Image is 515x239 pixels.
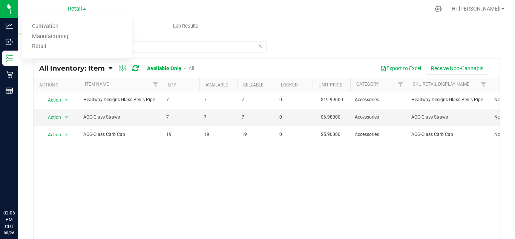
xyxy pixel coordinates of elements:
[166,114,195,121] span: 7
[355,96,402,103] span: Accessories
[22,177,31,187] iframe: Resource center unread badge
[22,22,132,32] a: Cultivation
[411,96,485,103] span: Headway Designs-Glass Penis Pipe
[356,82,379,87] a: Category
[41,130,61,140] span: Action
[394,78,407,91] a: Filter
[41,112,61,123] span: Action
[411,114,485,121] span: AOG-Glass Straws
[62,95,71,105] span: select
[452,6,501,12] span: Hi, [PERSON_NAME]!
[163,23,208,29] span: Lab Results
[62,130,71,140] span: select
[204,96,233,103] span: 7
[39,64,109,72] a: All Inventory: Item
[413,82,469,87] a: SKU Retail Display Name
[355,114,402,121] span: Accessories
[317,112,344,123] span: $6.98000
[39,64,105,72] span: All Inventory: Item
[83,131,157,138] span: AOG-Glass Carb Cap
[18,18,130,34] a: Inventory
[6,71,13,78] inline-svg: Retail
[149,78,162,91] a: Filter
[257,41,263,51] span: Clear
[205,82,228,88] a: Available
[204,131,233,138] span: 19
[168,82,176,88] a: Qty
[411,131,485,138] span: AOG-Glass Carb Cap
[18,23,130,29] span: Inventory
[6,54,13,62] inline-svg: Inventory
[242,114,270,121] span: 7
[166,131,195,138] span: 19
[477,78,490,91] a: Filter
[6,38,13,46] inline-svg: Inbound
[6,87,13,94] inline-svg: Reports
[83,114,157,121] span: AOG-Glass Straws
[166,96,195,103] span: 7
[3,210,15,230] p: 02:06 PM CDT
[279,114,308,121] span: 0
[3,230,15,236] p: 08/26
[62,112,71,123] span: select
[189,65,194,71] a: All
[22,42,132,52] a: Retail
[434,5,443,12] div: Manage settings
[41,95,61,105] span: Action
[33,41,267,52] input: Search Item Name, Retail Display Name, SKU, Part Number...
[242,96,270,103] span: 7
[85,82,109,87] a: Item Name
[147,65,181,71] a: Available Only
[279,131,308,138] span: 0
[317,129,344,140] span: $5.90000
[39,82,76,88] div: Actions
[6,22,13,29] inline-svg: Analytics
[243,82,264,88] a: Sellable
[355,131,402,138] span: Accessories
[8,179,30,201] iframe: Resource center
[317,94,347,105] span: $19.99000
[204,114,233,121] span: 7
[130,18,242,34] a: Lab Results
[281,82,298,88] a: Locked
[319,82,342,88] a: Unit Price
[426,62,488,75] button: Receive Non-Cannabis
[83,96,157,103] span: Headway Designs-Glass Penis Pipe
[68,6,82,12] span: Retail
[279,96,308,103] span: 0
[242,131,270,138] span: 19
[22,32,132,42] a: Manufacturing
[376,62,426,75] button: Export to Excel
